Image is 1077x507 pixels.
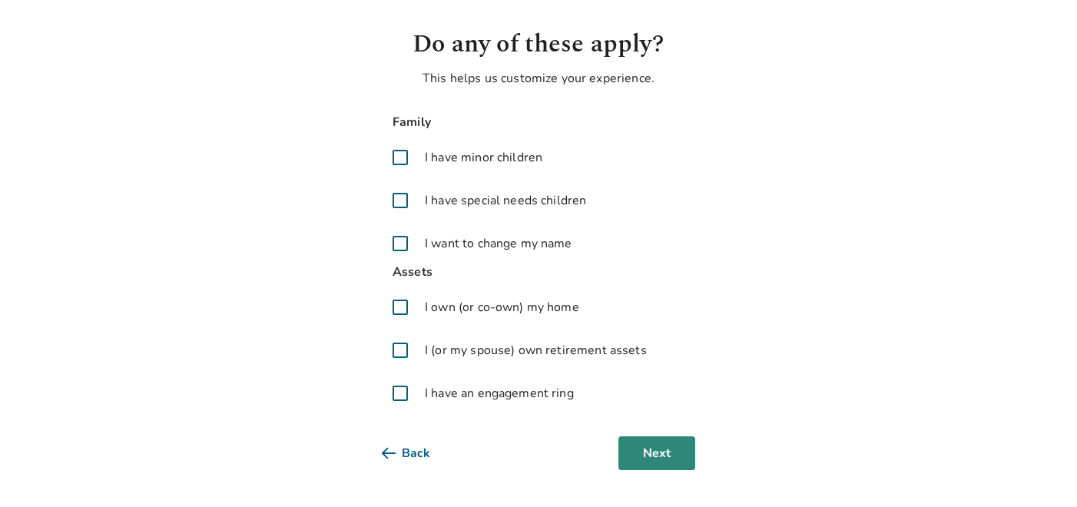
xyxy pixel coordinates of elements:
[425,148,542,167] span: I have minor children
[618,436,695,470] button: Next
[425,234,572,253] span: I want to change my name
[425,384,574,403] span: I have an engagement ring
[382,262,695,283] span: Assets
[425,191,586,210] span: I have special needs children
[425,341,647,360] span: I (or my spouse) own retirement assets
[425,298,579,316] span: I own (or co-own) my home
[382,26,695,63] h1: Do any of these apply?
[382,436,455,470] button: Back
[382,112,695,133] span: Family
[1000,433,1077,507] iframe: Chat Widget
[382,69,695,88] p: This helps us customize your experience.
